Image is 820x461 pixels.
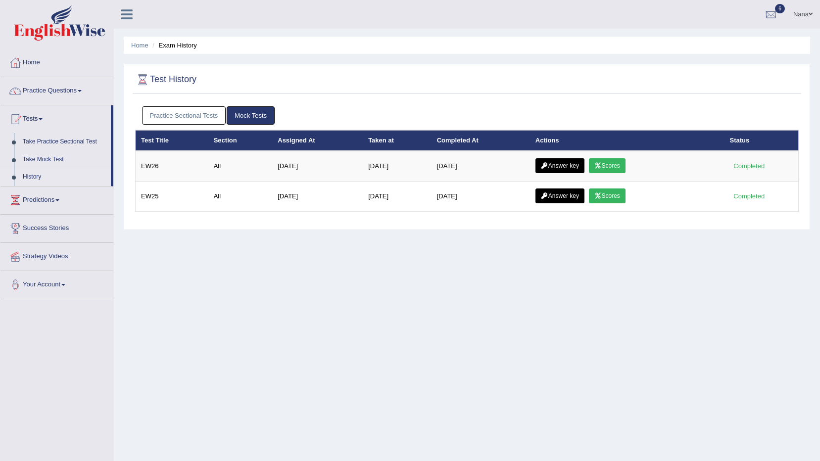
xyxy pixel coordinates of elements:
td: [DATE] [272,151,363,182]
th: Taken at [363,130,432,151]
span: 6 [775,4,785,13]
a: Your Account [0,271,113,296]
a: Home [131,42,148,49]
a: Success Stories [0,215,113,239]
td: EW25 [136,182,208,212]
a: Take Practice Sectional Test [18,133,111,151]
td: [DATE] [432,151,530,182]
a: Home [0,49,113,74]
th: Test Title [136,130,208,151]
td: [DATE] [363,182,432,212]
th: Assigned At [272,130,363,151]
td: All [208,182,273,212]
a: Tests [0,105,111,130]
li: Exam History [150,41,197,50]
a: Scores [589,188,626,203]
td: EW26 [136,151,208,182]
a: Take Mock Test [18,151,111,169]
a: History [18,168,111,186]
td: [DATE] [363,151,432,182]
td: [DATE] [432,182,530,212]
a: Predictions [0,186,113,211]
td: [DATE] [272,182,363,212]
a: Practice Sectional Tests [142,106,226,125]
th: Status [724,130,799,151]
a: Answer key [535,188,584,203]
th: Completed At [432,130,530,151]
a: Strategy Videos [0,243,113,268]
a: Scores [589,158,626,173]
a: Practice Questions [0,77,113,102]
td: All [208,151,273,182]
th: Section [208,130,273,151]
div: Completed [730,161,769,171]
a: Mock Tests [227,106,275,125]
h2: Test History [135,72,196,87]
a: Answer key [535,158,584,173]
div: Completed [730,191,769,201]
th: Actions [530,130,724,151]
